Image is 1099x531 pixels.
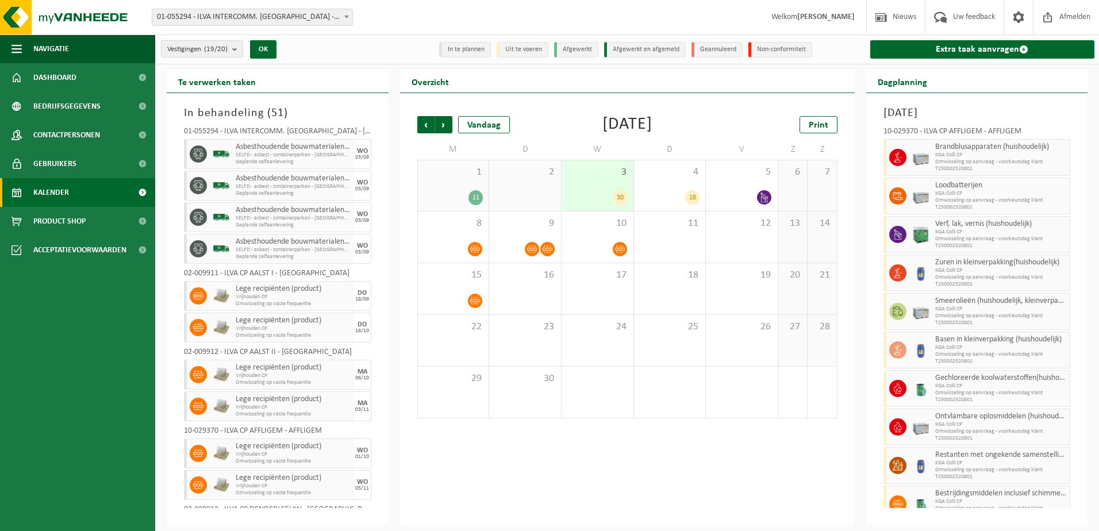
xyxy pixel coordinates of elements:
[213,209,230,226] img: BL-SO-LV
[495,269,555,282] span: 16
[271,107,284,119] span: 51
[912,303,929,320] img: PB-LB-0680-HPE-GY-11
[935,451,1067,460] span: Restanten met ongekende samenstelling (huishoudelijk)
[712,269,772,282] span: 19
[613,190,628,205] div: 30
[912,264,929,282] img: PB-OT-0120-HPE-00-02
[935,351,1067,358] span: Omwisseling op aanvraag - voorkeursdag klant
[213,287,230,305] img: LP-PA-00000-WDN-11
[184,128,371,139] div: 01-055294 - ILVA INTERCOMM. [GEOGRAPHIC_DATA] - [GEOGRAPHIC_DATA]
[167,70,267,93] h2: Te verwerken taken
[567,269,628,282] span: 17
[213,398,230,415] img: LP-PA-00000-WDN-11
[355,186,369,192] div: 03/09
[495,166,555,179] span: 2
[935,335,1067,344] span: Basen in kleinverpakking (huishoudelijk)
[935,181,1067,190] span: Loodbatterijen
[152,9,353,26] span: 01-055294 - ILVA INTERCOMM. EREMBODEGEM - EREMBODEGEM
[236,411,351,418] span: Omwisseling op vaste frequentie
[813,166,831,179] span: 7
[236,222,351,229] span: Geplande zelfaanlevering
[236,159,351,166] span: Geplande zelfaanlevering
[640,166,700,179] span: 4
[567,166,628,179] span: 3
[236,404,351,411] span: Vrijhouden CP
[236,215,351,222] span: SELFD - asbest - containerparken - [GEOGRAPHIC_DATA]
[357,179,368,186] div: WO
[495,217,555,230] span: 9
[33,92,101,121] span: Bedrijfsgegevens
[468,190,483,205] div: 11
[935,166,1067,172] span: T250002520801
[912,187,929,205] img: PB-LB-0680-HPE-GY-11
[554,42,598,57] li: Afgewerkt
[355,407,369,413] div: 03/11
[935,190,1067,197] span: KGA Colli CP
[435,116,452,133] span: Volgende
[355,155,369,160] div: 03/09
[424,269,483,282] span: 15
[236,294,351,301] span: Vrijhouden CP
[808,139,837,160] td: Z
[935,229,1067,236] span: KGA Colli CP
[358,400,367,407] div: MA
[33,63,76,92] span: Dashboard
[184,270,371,281] div: 02-009911 - ILVA CP AALST I - [GEOGRAPHIC_DATA]
[935,489,1067,498] span: Bestrijdingsmiddelen inclusief schimmelwerende beschermingsmiddelen (huishoudelijk)
[935,421,1067,428] span: KGA Colli CP
[813,321,831,333] span: 28
[912,149,929,166] img: PB-LB-0680-HPE-GY-11
[152,9,352,25] span: 01-055294 - ILVA INTERCOMM. EREMBODEGEM - EREMBODEGEM
[604,42,686,57] li: Afgewerkt en afgemeld
[935,267,1067,274] span: KGA Colli CP
[236,451,351,458] span: Vrijhouden CP
[784,321,801,333] span: 27
[355,249,369,255] div: 03/09
[497,42,548,57] li: Uit te voeren
[685,190,700,205] div: 18
[358,290,367,297] div: DO
[424,321,483,333] span: 22
[236,490,351,497] span: Omwisseling op vaste frequentie
[357,479,368,486] div: WO
[784,217,801,230] span: 13
[236,325,351,332] span: Vrijhouden CP
[712,321,772,333] span: 26
[213,366,230,383] img: LP-PA-00000-WDN-11
[935,383,1067,390] span: KGA Colli CP
[935,197,1067,204] span: Omwisseling op aanvraag - voorkeursdag klant
[236,316,351,325] span: Lege recipiënten (product)
[883,128,1071,139] div: 10-029370 - ILVA CP AFFLIGEM - AFFLIGEM
[213,145,230,163] img: BL-SO-LV
[33,149,76,178] span: Gebruikers
[935,281,1067,288] span: T250002520801
[562,139,634,160] td: W
[33,207,86,236] span: Product Shop
[935,358,1067,365] span: T250002520801
[935,306,1067,313] span: KGA Colli CP
[236,284,351,294] span: Lege recipiënten (product)
[567,217,628,230] span: 10
[912,418,929,436] img: PB-LB-0680-HPE-GY-11
[784,166,801,179] span: 6
[236,183,351,190] span: SELFD - asbest - containerparken - [GEOGRAPHIC_DATA]
[236,332,351,339] span: Omwisseling op vaste frequentie
[250,40,276,59] button: OK
[935,344,1067,351] span: KGA Colli CP
[706,139,778,160] td: V
[813,217,831,230] span: 14
[213,476,230,494] img: LP-PA-00000-WDN-11
[912,225,929,244] img: PB-HB-1400-HPE-GN-11
[935,220,1067,229] span: Verf, lak, vernis (huishoudelijk)
[424,217,483,230] span: 8
[602,116,652,133] div: [DATE]
[358,368,367,375] div: MA
[358,321,367,328] div: DO
[935,320,1067,326] span: T250002520801
[935,159,1067,166] span: Omwisseling op aanvraag - voorkeursdag klant
[712,166,772,179] span: 5
[33,34,69,63] span: Navigatie
[236,152,351,159] span: SELFD - asbest - containerparken - [GEOGRAPHIC_DATA]
[184,105,371,122] h3: In behandeling ( )
[355,454,369,460] div: 01/10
